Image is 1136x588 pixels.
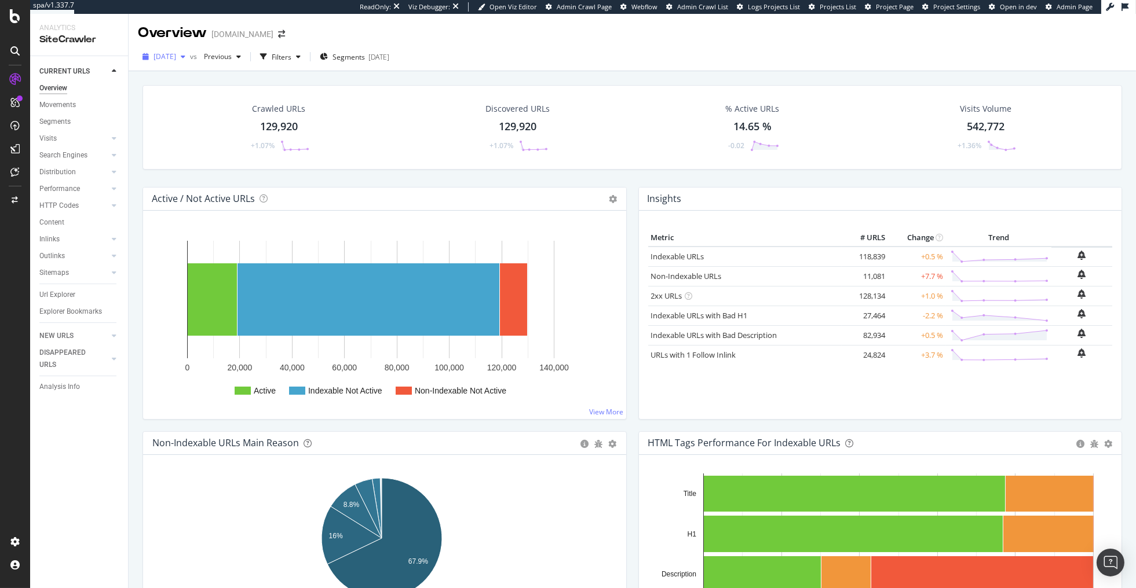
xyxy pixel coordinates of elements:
[39,289,120,301] a: Url Explorer
[254,386,276,395] text: Active
[39,65,90,78] div: CURRENT URLS
[888,345,946,365] td: +3.7 %
[39,183,80,195] div: Performance
[651,350,736,360] a: URLs with 1 Follow Inlink
[876,2,914,11] span: Project Page
[39,267,69,279] div: Sitemaps
[360,2,391,12] div: ReadOnly:
[39,250,108,262] a: Outlinks
[39,347,98,371] div: DISAPPEARED URLS
[631,2,658,11] span: Webflow
[1078,348,1086,358] div: bell-plus
[332,363,357,372] text: 60,000
[39,289,75,301] div: Url Explorer
[39,116,120,128] a: Segments
[308,386,382,395] text: Indexable Not Active
[888,286,946,306] td: +1.0 %
[967,119,1004,134] div: 542,772
[39,233,108,245] a: Inlinks
[648,191,682,207] h4: Insights
[344,501,360,509] text: 8.8%
[39,183,108,195] a: Performance
[842,266,888,286] td: 11,081
[485,103,550,115] div: Discovered URLs
[595,440,603,448] div: bug
[1097,549,1124,576] div: Open Intercom Messenger
[39,216,64,229] div: Content
[842,345,888,365] td: 24,824
[888,325,946,345] td: +0.5 %
[39,306,102,318] div: Explorer Bookmarks
[960,103,1011,115] div: Visits Volume
[728,141,744,150] div: -0.02
[842,247,888,267] td: 118,839
[39,381,120,393] a: Analysis Info
[272,52,291,62] div: Filters
[989,2,1037,12] a: Open in dev
[138,47,190,66] button: [DATE]
[39,23,119,33] div: Analytics
[39,347,108,371] a: DISAPPEARED URLS
[809,2,856,12] a: Projects List
[933,2,980,11] span: Project Settings
[154,52,176,61] span: 2025 Aug. 25th
[39,200,79,212] div: HTTP Codes
[280,363,305,372] text: 40,000
[648,437,841,449] div: HTML Tags Performance for Indexable URLs
[958,141,981,150] div: +1.36%
[152,229,612,410] div: A chart.
[651,251,704,262] a: Indexable URLs
[677,2,728,11] span: Admin Crawl List
[39,267,108,279] a: Sitemaps
[39,116,71,128] div: Segments
[1046,2,1093,12] a: Admin Page
[434,363,464,372] text: 100,000
[888,266,946,286] td: +7.7 %
[842,325,888,345] td: 82,934
[651,310,748,321] a: Indexable URLs with Bad H1
[315,47,394,66] button: Segments[DATE]
[1078,309,1086,318] div: bell-plus
[152,437,299,449] div: Non-Indexable URLs Main Reason
[39,330,74,342] div: NEW URLS
[278,30,285,38] div: arrow-right-arrow-left
[1078,251,1086,260] div: bell-plus
[408,557,428,565] text: 67.9%
[748,2,800,11] span: Logs Projects List
[211,28,273,40] div: [DOMAIN_NAME]
[385,363,410,372] text: 80,000
[255,47,305,66] button: Filters
[946,229,1051,247] th: Trend
[651,330,777,340] a: Indexable URLs with Bad Description
[39,200,108,212] a: HTTP Codes
[888,229,946,247] th: Change
[620,2,658,12] a: Webflow
[39,381,80,393] div: Analysis Info
[199,47,246,66] button: Previous
[842,286,888,306] td: 128,134
[733,119,772,134] div: 14.65 %
[487,363,517,372] text: 120,000
[138,23,207,43] div: Overview
[39,133,108,145] a: Visits
[39,166,108,178] a: Distribution
[39,330,108,342] a: NEW URLS
[190,52,199,61] span: vs
[842,306,888,325] td: 27,464
[725,103,779,115] div: % Active URLs
[368,52,389,62] div: [DATE]
[888,247,946,267] td: +0.5 %
[539,363,569,372] text: 140,000
[1090,440,1098,448] div: bug
[590,407,624,417] a: View More
[39,166,76,178] div: Distribution
[609,440,617,448] div: gear
[1076,440,1084,448] div: circle-info
[408,2,450,12] div: Viz Debugger:
[1078,289,1086,299] div: bell-plus
[581,440,589,448] div: circle-info
[666,2,728,12] a: Admin Crawl List
[152,191,255,207] h4: Active / Not Active URLs
[820,2,856,11] span: Projects List
[39,82,120,94] a: Overview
